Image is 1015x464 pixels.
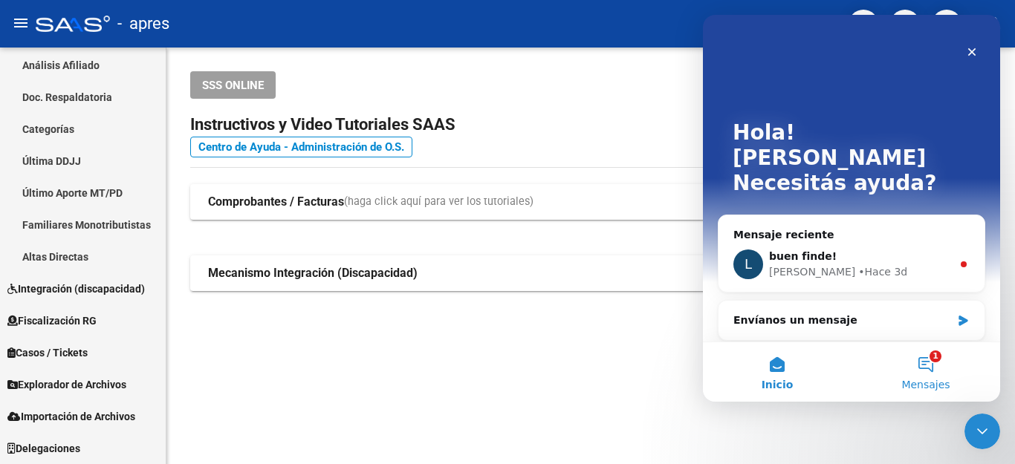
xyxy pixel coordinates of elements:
[202,79,264,92] span: SSS ONLINE
[7,313,97,329] span: Fiscalización RG
[7,408,135,425] span: Importación de Archivos
[190,111,991,139] h2: Instructivos y Video Tutoriales SAAS
[344,194,534,210] span: (haga click aquí para ver los tutoriales)
[7,376,126,393] span: Explorador de Archivos
[12,14,30,32] mat-icon: menu
[190,71,276,99] button: SSS ONLINE
[208,194,344,210] strong: Comprobantes / Facturas
[7,440,80,457] span: Delegaciones
[190,184,991,220] mat-expansion-panel-header: Comprobantes / Facturas(haga click aquí para ver los tutoriales)
[117,7,169,40] span: - apres
[703,15,1000,402] iframe: Intercom live chat
[190,255,991,291] mat-expansion-panel-header: Mecanismo Integración (Discapacidad)
[190,137,412,157] a: Centro de Ayuda - Administración de O.S.
[208,265,418,281] strong: Mecanismo Integración (Discapacidad)
[964,414,1000,449] iframe: Intercom live chat
[7,344,88,361] span: Casos / Tickets
[7,281,145,297] span: Integración (discapacidad)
